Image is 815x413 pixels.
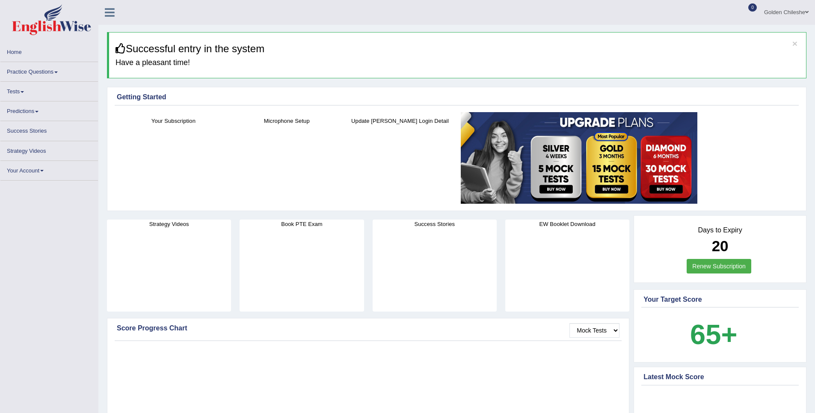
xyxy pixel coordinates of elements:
[117,92,797,102] div: Getting Started
[0,121,98,138] a: Success Stories
[0,161,98,178] a: Your Account
[461,112,697,204] img: small5.jpg
[792,39,797,48] button: ×
[240,220,364,229] h4: Book PTE Exam
[0,82,98,98] a: Tests
[373,220,497,229] h4: Success Stories
[643,226,797,234] h4: Days to Expiry
[643,294,797,305] div: Your Target Score
[748,3,757,12] span: 0
[348,116,453,125] h4: Update [PERSON_NAME] Login Detail
[690,319,737,350] b: 65+
[116,43,800,54] h3: Successful entry in the system
[0,141,98,158] a: Strategy Videos
[687,259,751,273] a: Renew Subscription
[117,323,619,333] div: Score Progress Chart
[234,116,339,125] h4: Microphone Setup
[712,238,729,254] b: 20
[116,59,800,67] h4: Have a pleasant time!
[0,42,98,59] a: Home
[505,220,629,229] h4: EW Booklet Download
[643,372,797,382] div: Latest Mock Score
[107,220,231,229] h4: Strategy Videos
[0,101,98,118] a: Predictions
[121,116,226,125] h4: Your Subscription
[0,62,98,79] a: Practice Questions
